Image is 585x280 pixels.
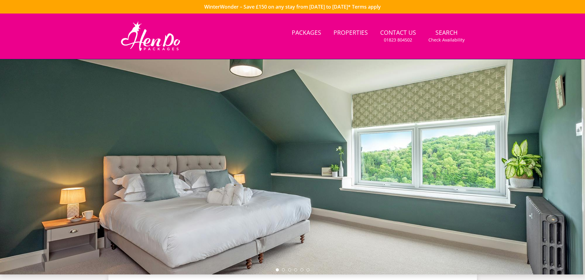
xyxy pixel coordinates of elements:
[378,26,419,46] a: Contact Us01823 804502
[118,21,183,52] img: Hen Do Packages
[384,37,412,43] small: 01823 804502
[428,37,465,43] small: Check Availability
[426,26,467,46] a: SearchCheck Availability
[289,26,324,40] a: Packages
[331,26,370,40] a: Properties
